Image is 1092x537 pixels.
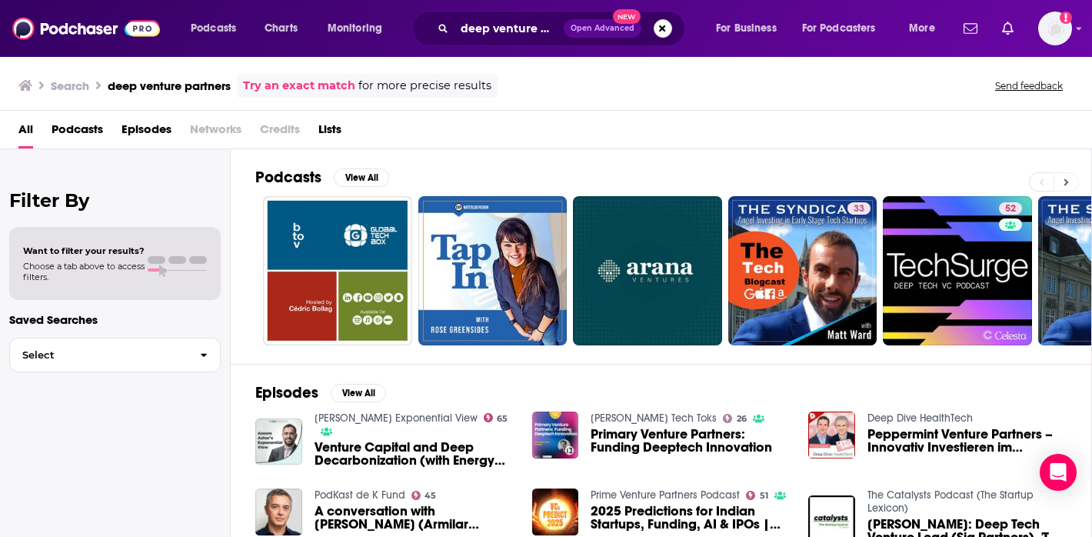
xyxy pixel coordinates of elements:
button: Show profile menu [1038,12,1072,45]
a: Charts [255,16,307,41]
span: Open Advanced [571,25,634,32]
img: A conversation with Pedro Ribeiro (Armilar Venture Partners) about Portugal and deep tech investing [255,489,302,535]
span: A conversation with [PERSON_NAME] (Armilar Venture Partners) about [GEOGRAPHIC_DATA] and deep tec... [315,505,514,531]
a: Primary Venture Partners: Funding Deeptech Innovation [591,428,790,454]
button: open menu [792,16,898,41]
a: 65 [484,413,508,422]
a: The Catalysts Podcast (The Startup Lexicon) [867,489,1034,515]
svg: Add a profile image [1060,12,1072,24]
a: All [18,117,33,148]
span: 51 [760,492,768,499]
div: Search podcasts, credits, & more... [427,11,700,46]
img: Podchaser - Follow, Share and Rate Podcasts [12,14,160,43]
span: 65 [497,415,508,422]
button: View All [331,384,386,402]
a: 52 [883,196,1032,345]
h2: Filter By [9,189,221,212]
span: More [909,18,935,39]
a: PodcastsView All [255,168,389,187]
button: View All [334,168,389,187]
a: Podcasts [52,117,103,148]
span: 52 [1005,202,1016,217]
a: 33 [847,202,871,215]
a: Deep Dive HealthTech [867,412,973,425]
a: Azeem Azhar's Exponential View [315,412,478,425]
span: 26 [737,415,747,422]
a: 26 [723,414,747,423]
span: for more precise results [358,77,491,95]
button: open menu [317,16,402,41]
span: Charts [265,18,298,39]
img: Peppermint Venture Partners – Innovativ Investieren im Gesundheitswesen | Deep Dive HealthTech #10 [808,412,855,459]
span: Credits [260,117,300,148]
span: Logged in as megcassidy [1038,12,1072,45]
span: Choose a tab above to access filters. [23,261,145,282]
img: 2025 Predictions for Indian Startups, Funding, AI & IPOs | Prime Venture Partners Podcast [532,489,579,535]
input: Search podcasts, credits, & more... [454,16,564,41]
button: Open AdvancedNew [564,19,641,38]
span: New [613,9,641,24]
span: Want to filter your results? [23,245,145,256]
span: Networks [190,117,241,148]
span: Venture Capital and Deep Decarbonization (with Energy Impact Partners’ [PERSON_NAME]) [315,441,514,467]
a: EpisodesView All [255,383,386,402]
h2: Podcasts [255,168,321,187]
a: 51 [746,491,768,500]
span: For Podcasters [802,18,876,39]
a: Show notifications dropdown [957,15,984,42]
span: Select [10,350,188,360]
button: open menu [705,16,796,41]
div: Open Intercom Messenger [1040,454,1077,491]
a: 52 [999,202,1022,215]
button: Send feedback [990,79,1067,92]
img: Venture Capital and Deep Decarbonization (with Energy Impact Partners’ Shayle Kann) [255,419,302,465]
a: A conversation with Pedro Ribeiro (Armilar Venture Partners) about Portugal and deep tech investing [315,505,514,531]
h2: Episodes [255,383,318,402]
a: 45 [411,491,437,500]
button: open menu [180,16,256,41]
a: 33 [728,196,877,345]
a: Wharton Tech Toks [591,412,717,425]
p: Saved Searches [9,312,221,327]
a: Show notifications dropdown [996,15,1020,42]
img: User Profile [1038,12,1072,45]
a: Try an exact match [243,77,355,95]
span: For Business [716,18,777,39]
button: open menu [898,16,954,41]
a: Peppermint Venture Partners – Innovativ Investieren im Gesundheitswesen | Deep Dive HealthTech #10 [867,428,1067,454]
a: 2025 Predictions for Indian Startups, Funding, AI & IPOs | Prime Venture Partners Podcast [591,505,790,531]
span: 45 [424,492,436,499]
button: Select [9,338,221,372]
a: Lists [318,117,341,148]
a: Venture Capital and Deep Decarbonization (with Energy Impact Partners’ Shayle Kann) [315,441,514,467]
img: Primary Venture Partners: Funding Deeptech Innovation [532,412,579,459]
span: Podcasts [191,18,236,39]
a: PodKast de K Fund [315,489,405,502]
a: Prime Venture Partners Podcast [591,489,740,502]
h3: deep venture partners [108,78,231,93]
a: Episodes [122,117,171,148]
span: 33 [854,202,864,217]
span: Monitoring [328,18,382,39]
h3: Search [51,78,89,93]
